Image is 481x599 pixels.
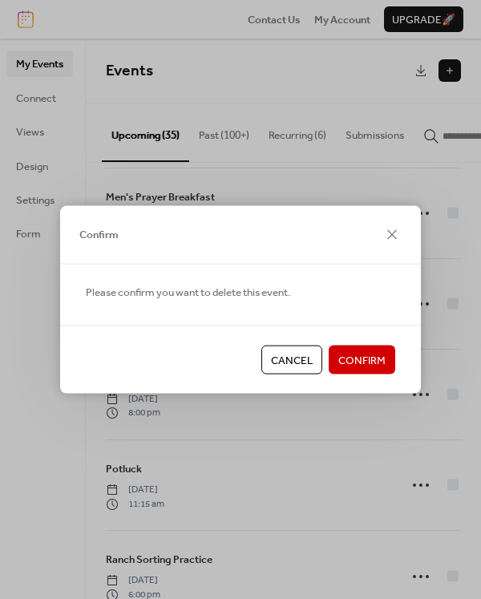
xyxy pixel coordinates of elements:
[86,284,290,300] span: Please confirm you want to delete this event.
[261,346,322,374] button: Cancel
[271,353,313,369] span: Cancel
[338,353,386,369] span: Confirm
[329,346,395,374] button: Confirm
[79,227,119,243] span: Confirm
